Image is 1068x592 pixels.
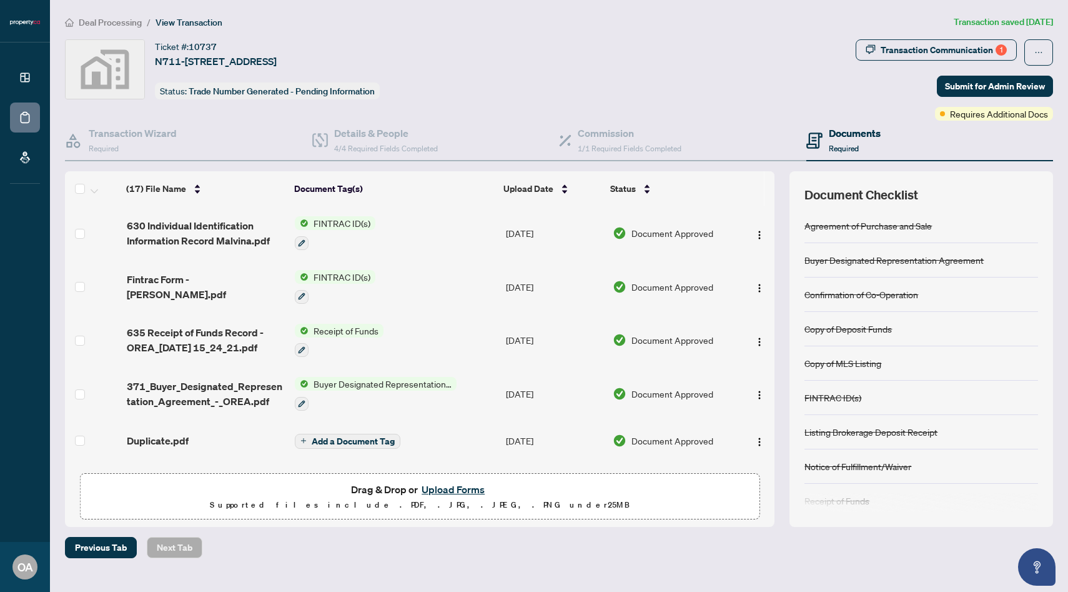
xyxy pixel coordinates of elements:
[89,144,119,153] span: Required
[351,481,488,498] span: Drag & Drop or
[578,144,681,153] span: 1/1 Required Fields Completed
[127,325,285,355] span: 635 Receipt of Funds Record - OREA_[DATE] 15_24_21.pdf
[189,86,375,97] span: Trade Number Generated - Pending Information
[804,425,937,439] div: Listing Brokerage Deposit Receipt
[309,324,383,338] span: Receipt of Funds
[856,39,1017,61] button: Transaction Communication1
[88,498,751,513] p: Supported files include .PDF, .JPG, .JPEG, .PNG under 25 MB
[937,76,1053,97] button: Submit for Admin Review
[312,437,395,446] span: Add a Document Tag
[754,437,764,447] img: Logo
[749,223,769,243] button: Logo
[155,83,380,99] div: Status:
[126,182,186,196] span: (17) File Name
[10,19,40,26] img: logo
[156,17,222,28] span: View Transaction
[501,314,608,368] td: [DATE]
[631,226,713,240] span: Document Approved
[295,377,309,391] img: Status Icon
[295,270,309,284] img: Status Icon
[1034,48,1043,57] span: ellipsis
[295,324,383,358] button: Status IconReceipt of Funds
[631,387,713,401] span: Document Approved
[334,126,438,141] h4: Details & People
[66,40,144,99] img: svg%3e
[65,18,74,27] span: home
[295,433,400,449] button: Add a Document Tag
[749,330,769,350] button: Logo
[754,337,764,347] img: Logo
[804,322,892,336] div: Copy of Deposit Funds
[295,216,375,250] button: Status IconFINTRAC ID(s)
[75,538,127,558] span: Previous Tab
[127,379,285,409] span: 371_Buyer_Designated_Representation_Agreement_-_OREA.pdf
[749,431,769,451] button: Logo
[945,76,1045,96] span: Submit for Admin Review
[501,367,608,421] td: [DATE]
[189,41,217,53] span: 10737
[65,537,137,558] button: Previous Tab
[17,558,33,576] span: OA
[121,171,289,206] th: (17) File Name
[309,270,375,284] span: FINTRAC ID(s)
[954,15,1053,29] article: Transaction saved [DATE]
[498,171,605,206] th: Upload Date
[754,230,764,240] img: Logo
[631,434,713,448] span: Document Approved
[309,377,457,391] span: Buyer Designated Representation Agreement
[147,15,151,29] li: /
[613,280,626,294] img: Document Status
[804,219,932,233] div: Agreement of Purchase and Sale
[613,387,626,401] img: Document Status
[81,474,759,520] span: Drag & Drop orUpload FormsSupported files include .PDF, .JPG, .JPEG, .PNG under25MB
[804,288,918,301] div: Confirmation of Co-Operation
[605,171,734,206] th: Status
[613,226,626,240] img: Document Status
[295,216,309,230] img: Status Icon
[309,216,375,230] span: FINTRAC ID(s)
[79,17,142,28] span: Deal Processing
[127,272,285,302] span: Fintrac Form - [PERSON_NAME].pdf
[503,182,553,196] span: Upload Date
[613,434,626,448] img: Document Status
[295,324,309,338] img: Status Icon
[1018,548,1056,586] button: Open asap
[804,391,861,404] div: FINTRAC ID(s)
[881,40,1007,60] div: Transaction Communication
[295,377,457,411] button: Status IconBuyer Designated Representation Agreement
[804,186,918,204] span: Document Checklist
[155,39,217,54] div: Ticket #:
[295,434,400,449] button: Add a Document Tag
[754,390,764,400] img: Logo
[749,277,769,297] button: Logo
[631,333,713,347] span: Document Approved
[300,438,307,444] span: plus
[127,433,189,448] span: Duplicate.pdf
[829,144,859,153] span: Required
[89,126,177,141] h4: Transaction Wizard
[418,481,488,498] button: Upload Forms
[501,206,608,260] td: [DATE]
[804,253,984,267] div: Buyer Designated Representation Agreement
[578,126,681,141] h4: Commission
[754,283,764,293] img: Logo
[631,280,713,294] span: Document Approved
[613,333,626,347] img: Document Status
[155,54,277,69] span: N711-[STREET_ADDRESS]
[749,384,769,404] button: Logo
[804,459,911,473] div: Notice of Fulfillment/Waiver
[127,218,285,248] span: 630 Individual Identification Information Record Malvina.pdf
[501,461,608,514] td: [DATE]
[334,144,438,153] span: 4/4 Required Fields Completed
[147,537,202,558] button: Next Tab
[501,260,608,314] td: [DATE]
[996,44,1007,56] div: 1
[501,421,608,461] td: [DATE]
[289,171,498,206] th: Document Tag(s)
[829,126,881,141] h4: Documents
[610,182,636,196] span: Status
[950,107,1048,121] span: Requires Additional Docs
[804,356,881,370] div: Copy of MLS Listing
[295,270,375,304] button: Status IconFINTRAC ID(s)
